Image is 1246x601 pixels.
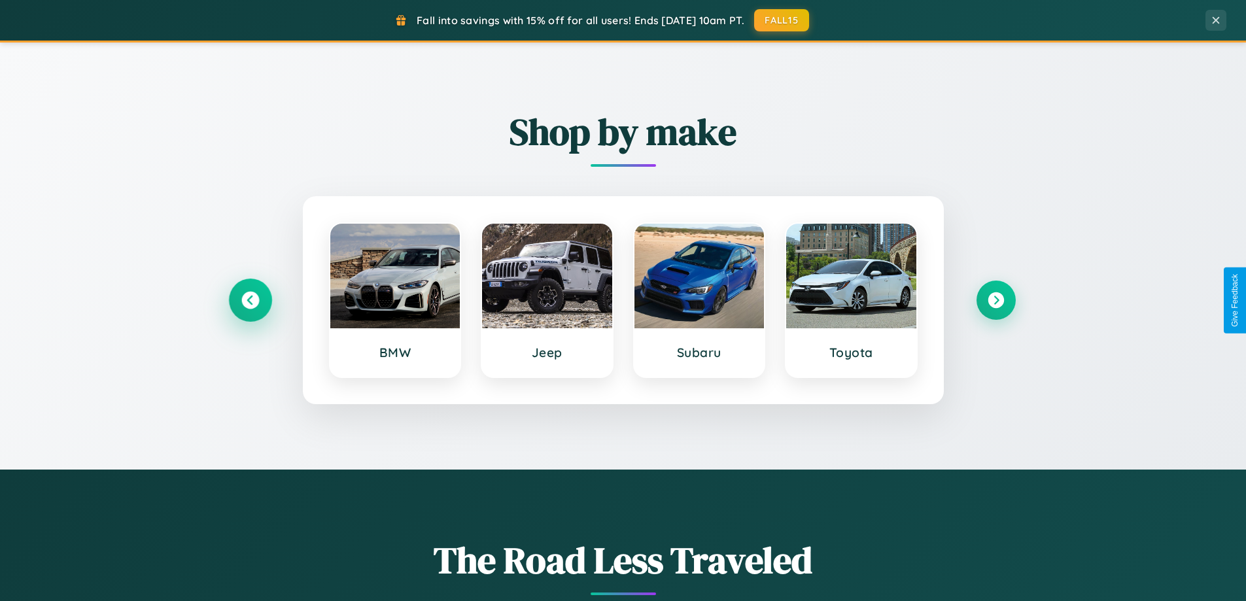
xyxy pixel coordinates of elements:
span: Fall into savings with 15% off for all users! Ends [DATE] 10am PT. [417,14,744,27]
button: FALL15 [754,9,809,31]
h3: Jeep [495,345,599,360]
div: Give Feedback [1230,274,1239,327]
h3: Subaru [648,345,752,360]
h2: Shop by make [231,107,1016,157]
h1: The Road Less Traveled [231,535,1016,585]
h3: Toyota [799,345,903,360]
h3: BMW [343,345,447,360]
